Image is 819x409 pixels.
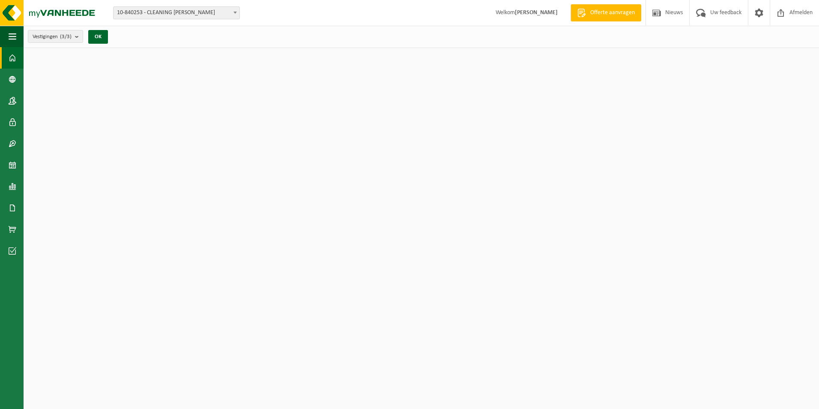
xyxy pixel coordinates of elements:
span: Vestigingen [33,30,72,43]
strong: [PERSON_NAME] [515,9,558,16]
button: Vestigingen(3/3) [28,30,83,43]
button: OK [88,30,108,44]
span: 10-840253 - CLEANING DEMINE - DADIZELE [113,6,240,19]
span: 10-840253 - CLEANING DEMINE - DADIZELE [114,7,239,19]
span: Offerte aanvragen [588,9,637,17]
a: Offerte aanvragen [571,4,641,21]
count: (3/3) [60,34,72,39]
